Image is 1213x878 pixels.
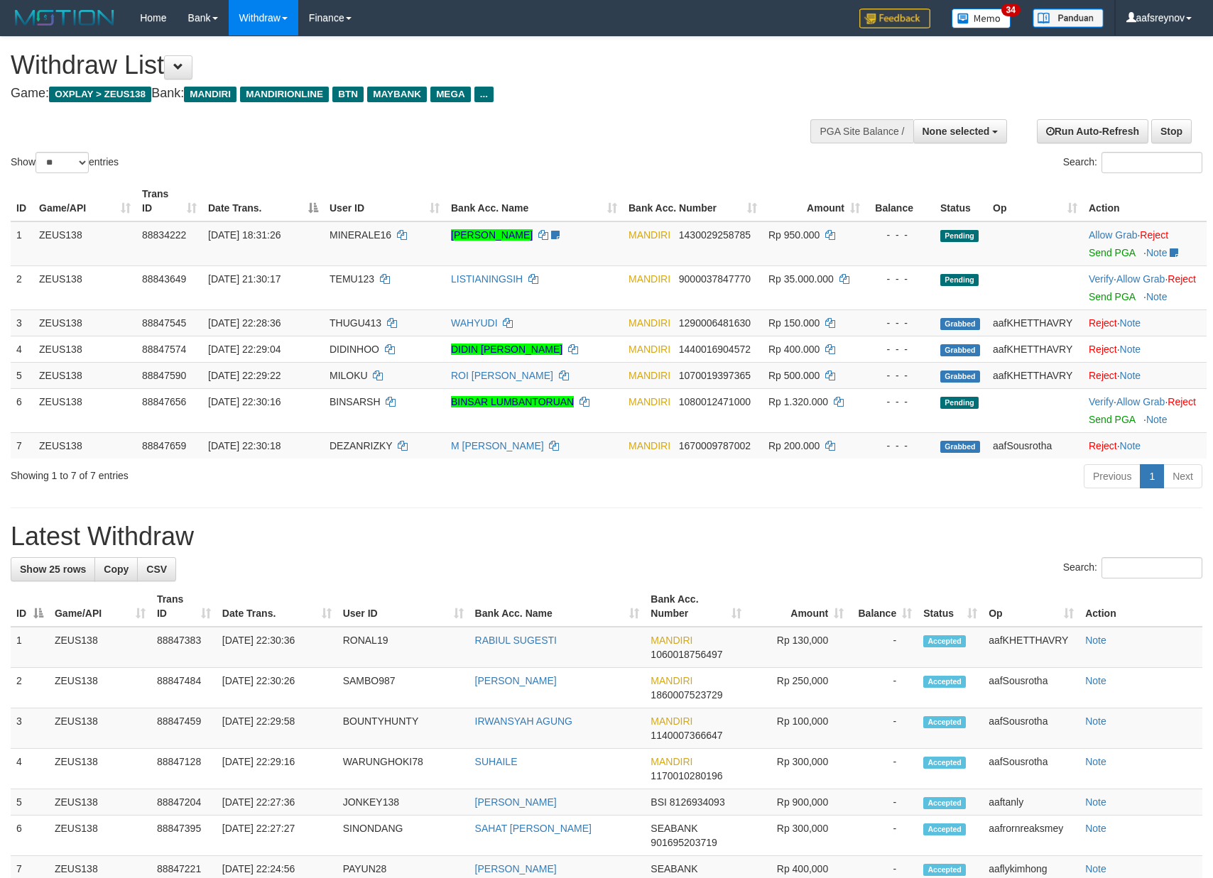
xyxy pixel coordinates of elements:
[1089,414,1135,425] a: Send PGA
[475,675,557,686] a: [PERSON_NAME]
[430,87,471,102] span: MEGA
[1102,152,1202,173] input: Search:
[151,789,217,816] td: 88847204
[330,440,392,451] span: DEZANRIZKY
[923,676,966,688] span: Accepted
[849,586,918,627] th: Balance: activate to sort column ascending
[475,823,592,834] a: SAHAT [PERSON_NAME]
[151,708,217,749] td: 88847459
[33,265,136,309] td: ZEUS138
[651,649,722,660] span: Copy 1060018756497 to clipboard
[1085,823,1106,834] a: Note
[913,119,1008,143] button: None selected
[849,816,918,856] td: -
[983,586,1079,627] th: Op: activate to sort column ascending
[49,87,151,102] span: OXPLAY > ZEUS138
[208,229,281,241] span: [DATE] 18:31:26
[983,816,1079,856] td: aafrornreaksmey
[11,463,495,483] div: Showing 1 to 7 of 7 entries
[1120,317,1141,329] a: Note
[849,668,918,708] td: -
[1085,796,1106,808] a: Note
[11,309,33,336] td: 3
[1140,464,1164,488] a: 1
[747,789,849,816] td: Rp 900,000
[987,432,1083,459] td: aafSousrotha
[20,564,86,575] span: Show 25 rows
[202,181,324,221] th: Date Trans.: activate to sort column descending
[768,440,820,451] span: Rp 200.000
[679,440,751,451] span: Copy 1670009787002 to clipboard
[330,273,374,285] span: TEMU123
[337,749,469,789] td: WARUNGHOKI78
[1033,9,1104,28] img: panduan.png
[1085,715,1106,727] a: Note
[871,368,929,383] div: - - -
[11,51,795,79] h1: Withdraw List
[475,863,557,874] a: [PERSON_NAME]
[330,344,379,355] span: DIDINHOO
[11,586,49,627] th: ID: activate to sort column descending
[330,229,391,241] span: MINERALE16
[1089,317,1117,329] a: Reject
[11,7,119,28] img: MOTION_logo.png
[151,586,217,627] th: Trans ID: activate to sort column ascending
[1079,586,1202,627] th: Action
[1140,229,1168,241] a: Reject
[208,396,281,407] span: [DATE] 22:30:16
[217,668,337,708] td: [DATE] 22:30:26
[451,344,562,355] a: DIDIN [PERSON_NAME]
[475,796,557,808] a: [PERSON_NAME]
[1083,432,1207,459] td: ·
[33,181,136,221] th: Game/API: activate to sort column ascending
[651,689,722,701] span: Copy 1860007523729 to clipboard
[1102,557,1202,578] input: Search:
[142,440,186,451] span: 88847659
[33,362,136,388] td: ZEUS138
[1146,291,1168,302] a: Note
[1151,119,1192,143] a: Stop
[983,627,1079,668] td: aafKHETTHAVRY
[629,229,670,241] span: MANDIRI
[11,668,49,708] td: 2
[1116,396,1165,407] a: Allow Grab
[217,586,337,627] th: Date Trans.: activate to sort column ascending
[1083,221,1207,266] td: ·
[474,87,494,102] span: ...
[768,344,820,355] span: Rp 400.000
[11,362,33,388] td: 5
[629,396,670,407] span: MANDIRI
[151,749,217,789] td: 88847128
[849,749,918,789] td: -
[49,749,151,789] td: ZEUS138
[36,152,89,173] select: Showentries
[1168,273,1196,285] a: Reject
[1089,247,1135,258] a: Send PGA
[330,396,381,407] span: BINSARSH
[940,397,979,409] span: Pending
[987,309,1083,336] td: aafKHETTHAVRY
[142,229,186,241] span: 88834222
[629,273,670,285] span: MANDIRI
[451,440,544,451] a: M [PERSON_NAME]
[367,87,427,102] span: MAYBANK
[217,749,337,789] td: [DATE] 22:29:16
[651,837,717,848] span: Copy 901695203719 to clipboard
[871,395,929,409] div: - - -
[330,370,368,381] span: MILOKU
[1063,152,1202,173] label: Search:
[11,181,33,221] th: ID
[1163,464,1202,488] a: Next
[810,119,913,143] div: PGA Site Balance /
[651,823,697,834] span: SEABANK
[1001,4,1021,16] span: 34
[11,627,49,668] td: 1
[49,708,151,749] td: ZEUS138
[1089,291,1135,302] a: Send PGA
[651,715,692,727] span: MANDIRI
[983,789,1079,816] td: aaftanly
[940,318,980,330] span: Grabbed
[1116,273,1165,285] a: Allow Grab
[747,749,849,789] td: Rp 300,000
[1089,370,1117,381] a: Reject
